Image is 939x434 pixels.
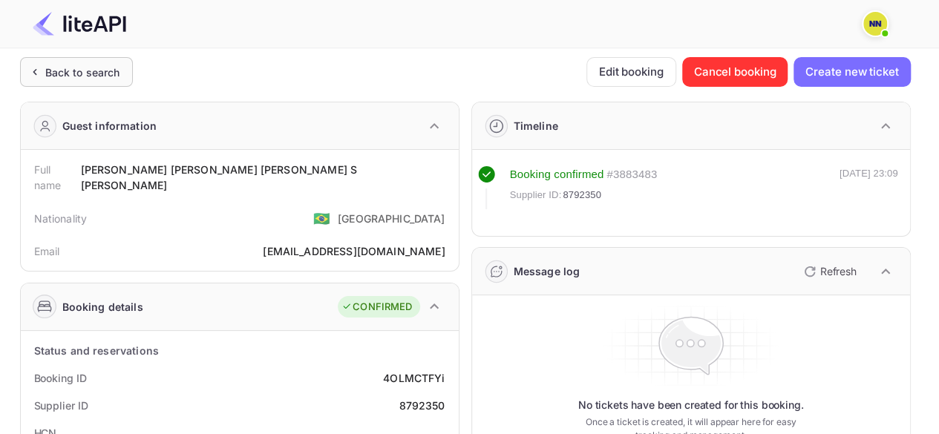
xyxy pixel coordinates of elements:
[563,188,601,203] span: 8792350
[263,243,445,259] div: [EMAIL_ADDRESS][DOMAIN_NAME]
[34,398,88,413] div: Supplier ID
[34,162,81,193] div: Full name
[682,57,788,87] button: Cancel booking
[33,12,126,36] img: LiteAPI Logo
[338,211,445,226] div: [GEOGRAPHIC_DATA]
[840,166,898,209] div: [DATE] 23:09
[399,398,445,413] div: 8792350
[795,260,863,283] button: Refresh
[514,118,558,134] div: Timeline
[578,398,804,412] p: No tickets have been created for this booking.
[510,188,562,203] span: Supplier ID:
[383,370,445,386] div: 4OLMCTFYi
[34,211,88,226] div: Nationality
[34,243,60,259] div: Email
[62,118,157,134] div: Guest information
[794,57,910,87] button: Create new ticket
[34,370,87,386] div: Booking ID
[62,299,143,315] div: Booking details
[313,205,330,231] span: United States
[606,166,657,183] div: # 3883483
[81,162,445,193] div: [PERSON_NAME] [PERSON_NAME] [PERSON_NAME] S [PERSON_NAME]
[586,57,676,87] button: Edit booking
[863,12,887,36] img: N/A N/A
[34,343,159,358] div: Status and reservations
[45,65,120,80] div: Back to search
[341,300,412,315] div: CONFIRMED
[510,166,604,183] div: Booking confirmed
[820,263,857,279] p: Refresh
[514,263,580,279] div: Message log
